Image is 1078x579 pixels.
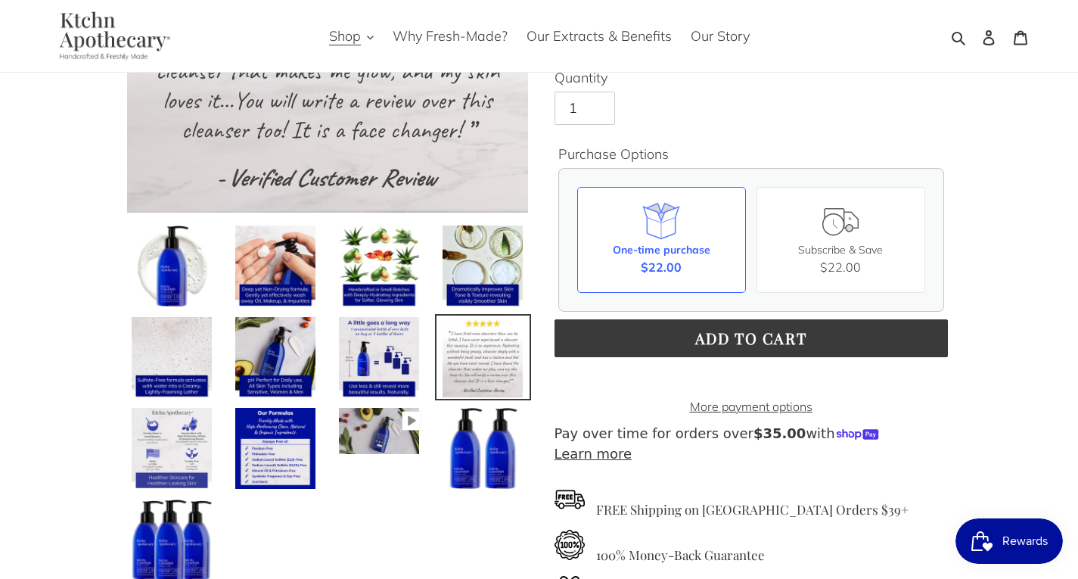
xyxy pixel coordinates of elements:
img: Load image into Gallery viewer, Facial Cleanser [234,224,318,308]
span: Subscribe & Save [798,243,883,257]
div: One-time purchase [613,242,710,258]
img: Load image into Gallery viewer, Facial Cleanser [441,316,525,400]
button: Shop [322,23,381,48]
img: guarantee.png [555,530,585,560]
img: Load image into Gallery viewer, Facial Cleanser [130,224,214,308]
span: Add to cart [695,328,807,348]
img: free-delivery.png [555,484,585,515]
a: More payment options [555,397,948,416]
label: Quantity [555,67,948,88]
img: Ktchn Apothecary [42,11,182,61]
img: Load image into Gallery viewer, Facial Cleanser [130,406,214,490]
iframe: Button to open loyalty program pop-up [955,518,1063,564]
img: Load image into Gallery viewer, Facial Cleanser [337,316,421,400]
img: Load image into Gallery viewer, Facial Cleanser [337,224,421,308]
button: Add to cart [555,319,948,357]
img: Load image into Gallery viewer, Facial Cleanser [441,224,525,308]
h4: FREE Shipping on [GEOGRAPHIC_DATA] Orders $39+ [555,484,948,517]
span: Shop [329,27,361,45]
img: Load image into Gallery viewer, Facial Cleanser [234,316,318,400]
h4: 100% Money-Back Guarantee [555,530,948,562]
legend: Purchase Options [558,144,669,164]
img: Load and play video in Gallery viewer, Facial Cleanser [337,406,421,455]
img: Load image into Gallery viewer, Facial Cleanser [234,406,318,490]
span: Our Story [691,27,750,45]
img: Load image into Gallery viewer, Facial Cleanser [130,316,214,400]
span: Our Extracts & Benefits [527,27,672,45]
a: Why Fresh-Made? [385,23,515,48]
img: Load image into Gallery viewer, Facial Cleanser [441,406,525,490]
span: Why Fresh-Made? [393,27,508,45]
span: $22.00 [820,260,861,275]
span: $22.00 [641,258,682,276]
a: Our Extracts & Benefits [519,23,679,48]
a: Our Story [683,23,757,48]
